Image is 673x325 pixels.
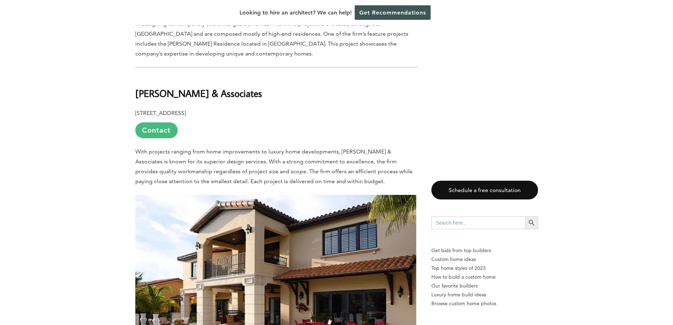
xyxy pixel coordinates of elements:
a: Schedule a free consultation [431,181,538,199]
a: Contact [135,122,178,138]
span: Rahal Architects was founded by [PERSON_NAME]. Over the years, [PERSON_NAME] has developed his sk... [135,11,413,57]
a: Top home styles of 2023 [431,264,538,273]
a: Browse custom home photos [431,299,538,308]
b: [STREET_ADDRESS] [135,110,186,116]
a: How to build a custom home [431,273,538,282]
a: Get Recommendations [355,5,431,20]
a: Luxury home build ideas [431,290,538,299]
span: With projects ranging from home improvements to luxury home developments, [PERSON_NAME] & Associa... [135,148,413,185]
input: Search here... [431,216,525,229]
a: Custom home ideas [431,255,538,264]
p: Get bids from top builders [431,246,538,255]
a: Our favorite builders [431,282,538,290]
svg: Search [528,219,536,227]
b: [PERSON_NAME] & Associates [135,87,262,99]
iframe: Drift Widget Chat Controller [537,274,665,317]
